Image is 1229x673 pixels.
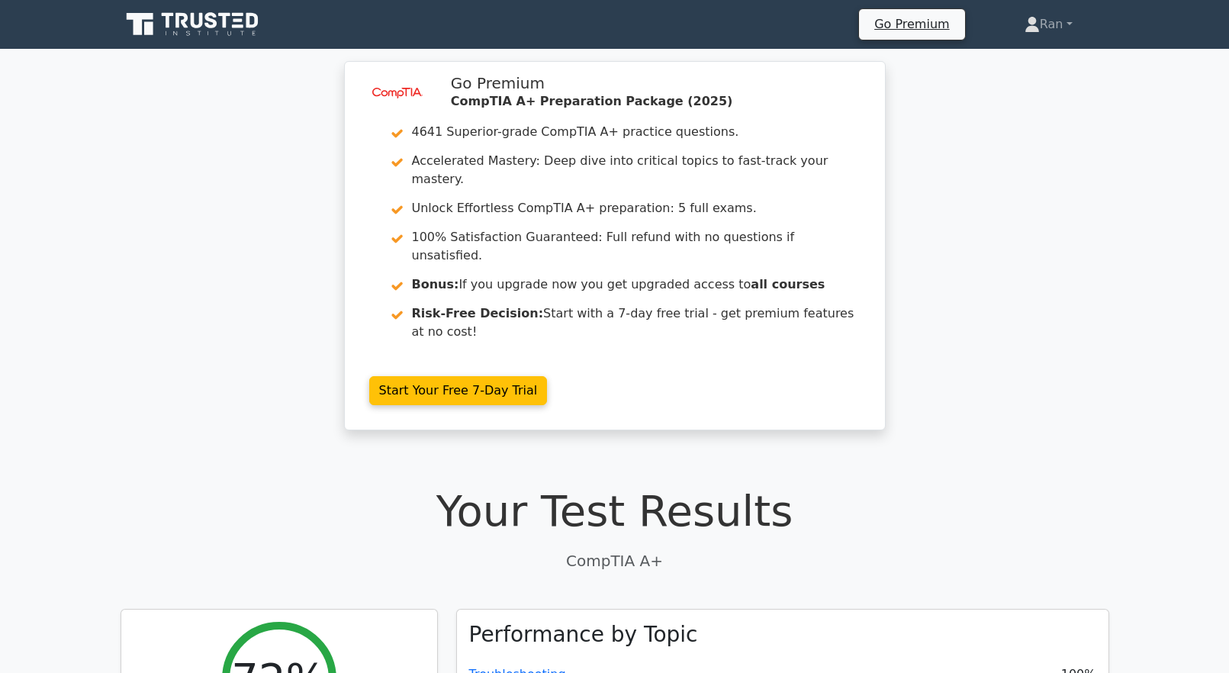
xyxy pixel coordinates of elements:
a: Ran [988,9,1109,40]
p: CompTIA A+ [121,549,1109,572]
h1: Your Test Results [121,485,1109,536]
a: Go Premium [865,14,958,34]
a: Start Your Free 7-Day Trial [369,376,548,405]
h3: Performance by Topic [469,622,698,648]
